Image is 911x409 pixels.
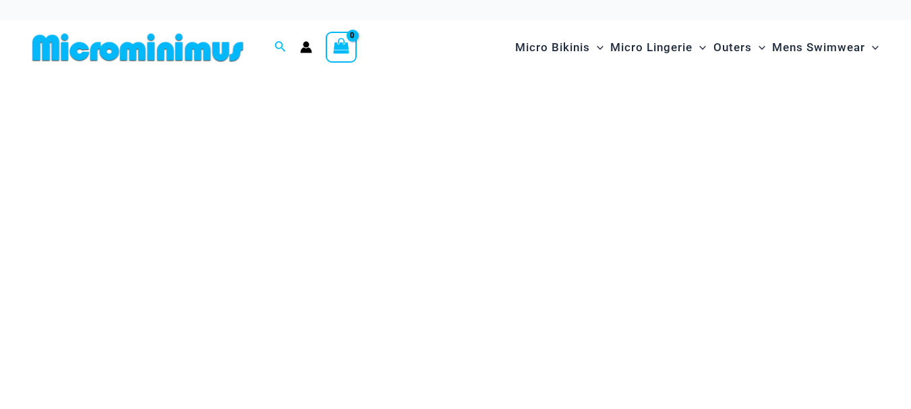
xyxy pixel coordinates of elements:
[27,32,249,63] img: MM SHOP LOGO FLAT
[865,30,879,65] span: Menu Toggle
[693,30,706,65] span: Menu Toggle
[752,30,765,65] span: Menu Toggle
[772,30,865,65] span: Mens Swimwear
[590,30,604,65] span: Menu Toggle
[274,39,287,56] a: Search icon link
[610,30,693,65] span: Micro Lingerie
[713,30,752,65] span: Outers
[515,30,590,65] span: Micro Bikinis
[326,32,357,63] a: View Shopping Cart, empty
[300,41,312,53] a: Account icon link
[510,25,884,70] nav: Site Navigation
[710,27,769,68] a: OutersMenu ToggleMenu Toggle
[769,27,882,68] a: Mens SwimwearMenu ToggleMenu Toggle
[607,27,709,68] a: Micro LingerieMenu ToggleMenu Toggle
[512,27,607,68] a: Micro BikinisMenu ToggleMenu Toggle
